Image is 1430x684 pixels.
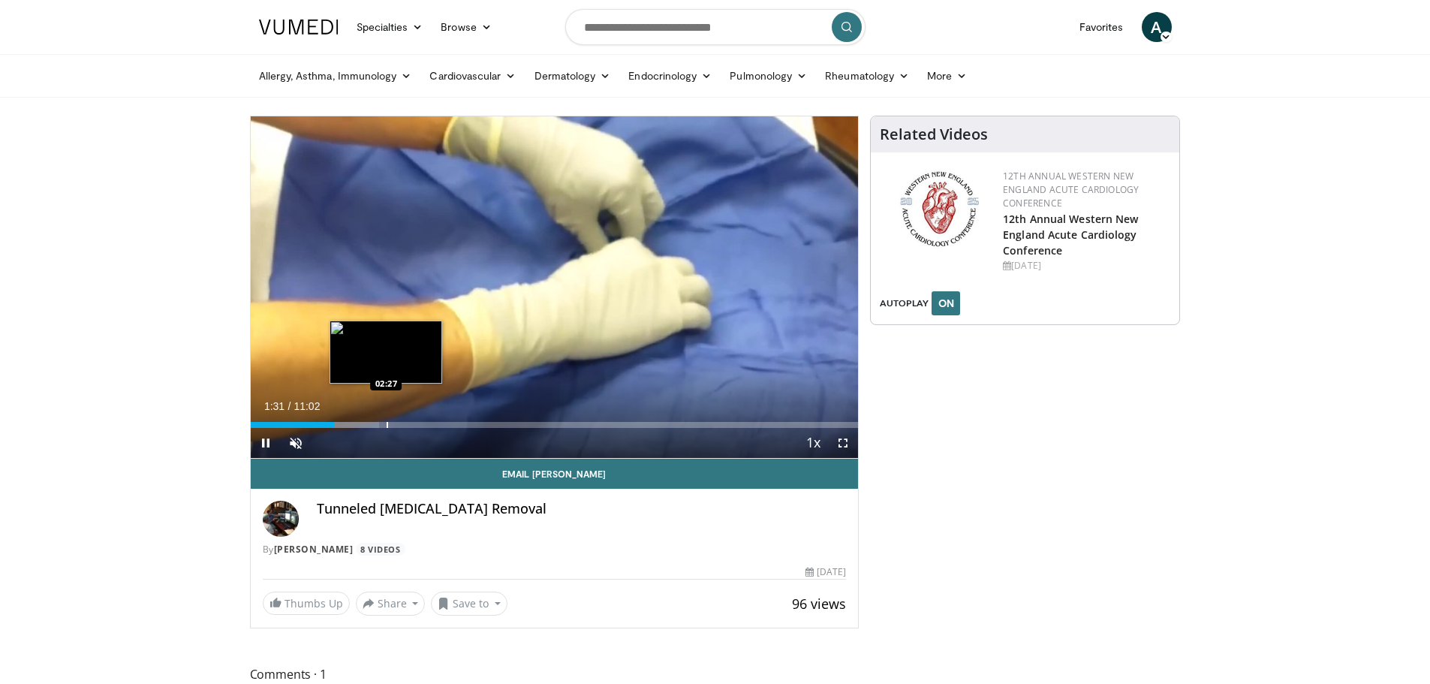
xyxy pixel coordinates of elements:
button: ON [932,291,960,315]
button: Pause [251,428,281,458]
span: 96 views [792,595,846,613]
h4: Tunneled [MEDICAL_DATA] Removal [317,501,847,517]
a: Allergy, Asthma, Immunology [250,61,421,91]
button: Playback Rate [798,428,828,458]
div: By [263,543,847,556]
a: Specialties [348,12,432,42]
a: A [1142,12,1172,42]
a: Email [PERSON_NAME] [251,459,859,489]
a: Cardiovascular [420,61,525,91]
h4: Related Videos [880,125,988,143]
button: Save to [431,592,507,616]
a: Rheumatology [816,61,918,91]
img: image.jpeg [330,321,442,384]
span: Comments 1 [250,664,860,684]
div: [DATE] [805,565,846,579]
button: Share [356,592,426,616]
span: 1:31 [264,400,284,412]
span: 11:02 [294,400,320,412]
a: Pulmonology [721,61,816,91]
span: / [288,400,291,412]
a: Thumbs Up [263,592,350,615]
a: More [918,61,976,91]
a: 8 Videos [356,543,405,556]
a: Dermatology [525,61,620,91]
input: Search topics, interventions [565,9,866,45]
div: [DATE] [1003,259,1167,273]
button: Unmute [281,428,311,458]
a: 12th Annual Western New England Acute Cardiology Conference [1003,212,1138,258]
img: VuMedi Logo [259,20,339,35]
a: [PERSON_NAME] [274,543,354,556]
a: Endocrinology [619,61,721,91]
button: Fullscreen [828,428,858,458]
a: 12th Annual Western New England Acute Cardiology Conference [1003,170,1139,209]
img: Avatar [263,501,299,537]
a: Browse [432,12,501,42]
a: Favorites [1070,12,1133,42]
span: AUTOPLAY [880,297,929,310]
div: Progress Bar [251,422,859,428]
img: 0954f259-7907-4053-a817-32a96463ecc8.png.150x105_q85_autocrop_double_scale_upscale_version-0.2.png [898,170,981,249]
video-js: Video Player [251,116,859,459]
